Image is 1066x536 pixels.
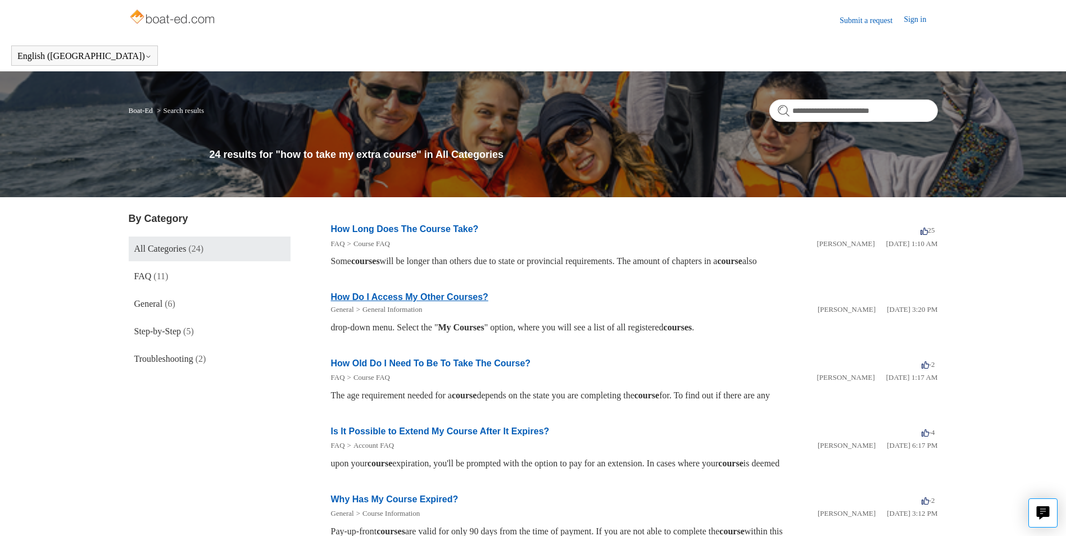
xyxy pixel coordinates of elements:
[129,237,291,261] a: All Categories (24)
[331,494,459,504] a: Why Has My Course Expired?
[634,390,659,400] em: course
[718,458,743,468] em: course
[331,239,345,248] a: FAQ
[354,508,420,519] li: Course Information
[134,244,187,253] span: All Categories
[188,244,203,253] span: (24)
[922,496,935,505] span: -2
[886,239,938,248] time: 03/14/2022, 01:10
[331,457,938,470] div: upon your expiration, you'll be prompted with the option to pay for an extension. In cases where ...
[353,373,390,381] a: Course FAQ
[134,326,182,336] span: Step-by-Step
[129,292,291,316] a: General (6)
[134,271,152,281] span: FAQ
[769,99,938,122] input: Search
[331,304,354,315] li: General
[129,106,155,115] li: Boat-Ed
[887,441,937,449] time: 03/15/2022, 18:17
[368,458,392,468] em: course
[331,440,345,451] li: FAQ
[1028,498,1058,528] button: Live chat
[210,147,938,162] h1: 24 results for "how to take my extra course" in All Categories
[717,256,742,266] em: course
[452,390,477,400] em: course
[129,264,291,289] a: FAQ (11)
[354,304,423,315] li: General Information
[353,239,390,248] a: Course FAQ
[196,354,206,364] span: (2)
[438,322,451,332] em: My
[129,7,218,29] img: Boat-Ed Help Center home page
[376,526,405,536] em: courses
[362,509,420,517] a: Course Information
[453,322,484,332] em: Courses
[331,292,488,302] a: How Do I Access My Other Courses?
[331,389,938,402] div: The age requirement needed for a depends on the state you are completing the for. To find out if ...
[183,326,194,336] span: (5)
[129,106,153,115] a: Boat-Ed
[664,322,692,332] em: courses
[129,211,291,226] h3: By Category
[818,304,876,315] li: [PERSON_NAME]
[887,509,937,517] time: 01/05/2024, 15:12
[887,305,937,314] time: 01/05/2024, 15:20
[331,238,345,249] li: FAQ
[134,354,193,364] span: Troubleshooting
[719,526,744,536] em: course
[331,321,938,334] div: drop-down menu. Select the " " option, where you will see a list of all registered .
[153,271,168,281] span: (11)
[331,509,354,517] a: General
[818,508,876,519] li: [PERSON_NAME]
[165,299,175,308] span: (6)
[331,255,938,268] div: Some will be longer than others due to state or provincial requirements. The amount of chapters i...
[816,372,874,383] li: [PERSON_NAME]
[886,373,938,381] time: 03/14/2022, 01:17
[922,360,935,369] span: -2
[331,372,345,383] li: FAQ
[362,305,422,314] a: General Information
[351,256,380,266] em: courses
[331,373,345,381] a: FAQ
[331,358,531,368] a: How Old Do I Need To Be To Take The Course?
[353,441,394,449] a: Account FAQ
[134,299,163,308] span: General
[331,224,479,234] a: How Long Does The Course Take?
[904,13,937,27] a: Sign in
[129,319,291,344] a: Step-by-Step (5)
[922,428,935,437] span: -4
[331,426,550,436] a: Is It Possible to Extend My Course After It Expires?
[920,226,935,234] span: 25
[331,305,354,314] a: General
[331,508,354,519] li: General
[840,15,904,26] a: Submit a request
[17,51,152,61] button: English ([GEOGRAPHIC_DATA])
[331,441,345,449] a: FAQ
[818,440,876,451] li: [PERSON_NAME]
[816,238,874,249] li: [PERSON_NAME]
[129,347,291,371] a: Troubleshooting (2)
[345,372,390,383] li: Course FAQ
[155,106,204,115] li: Search results
[345,440,394,451] li: Account FAQ
[345,238,390,249] li: Course FAQ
